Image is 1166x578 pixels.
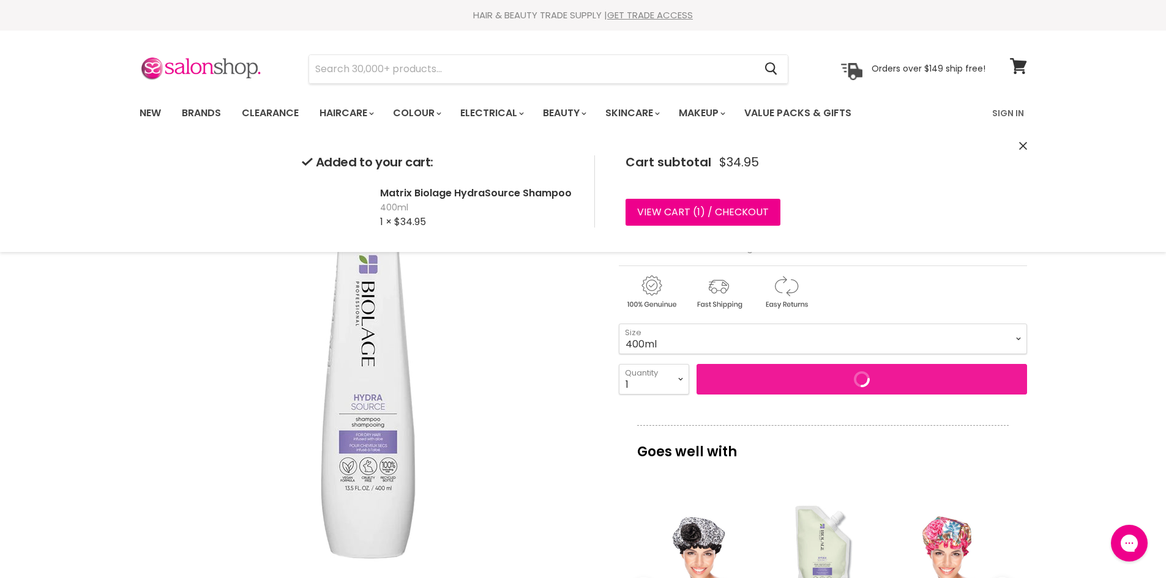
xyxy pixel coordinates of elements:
div: HAIR & BEAUTY TRADE SUPPLY | [124,9,1042,21]
button: Search [755,55,788,83]
select: Quantity [619,364,689,395]
span: 1 [697,205,700,219]
iframe: Gorgias live chat messenger [1105,521,1154,566]
a: View cart (1) / Checkout [626,199,780,226]
span: 1 × [380,215,392,229]
img: genuine.gif [619,273,684,311]
form: Product [308,54,788,84]
img: Matrix Biolage HydraSource Shampoo [302,202,312,212]
span: $34.95 [719,155,759,169]
a: Brands [173,100,230,126]
a: GET TRADE ACCESS [607,9,693,21]
a: Value Packs & Gifts [735,100,861,126]
nav: Main [124,95,1042,131]
a: Colour [384,100,449,126]
a: Haircare [310,100,381,126]
h2: Added to your cart: [302,155,575,169]
span: 400ml [380,202,575,214]
ul: Main menu [130,95,923,131]
a: Clearance [233,100,308,126]
p: Orders over $149 ship free! [872,63,985,74]
a: Beauty [534,100,594,126]
span: $34.95 [394,215,426,229]
a: New [130,100,170,126]
a: Makeup [670,100,733,126]
button: Close [1019,140,1027,153]
a: Electrical [451,100,531,126]
h2: Matrix Biolage HydraSource Shampoo [380,187,575,199]
input: Search [309,55,755,83]
img: shipping.gif [686,273,751,311]
a: Skincare [596,100,667,126]
a: Sign In [985,100,1031,126]
span: Cart subtotal [626,154,711,171]
p: Goes well with [637,425,1009,465]
img: returns.gif [753,273,818,311]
